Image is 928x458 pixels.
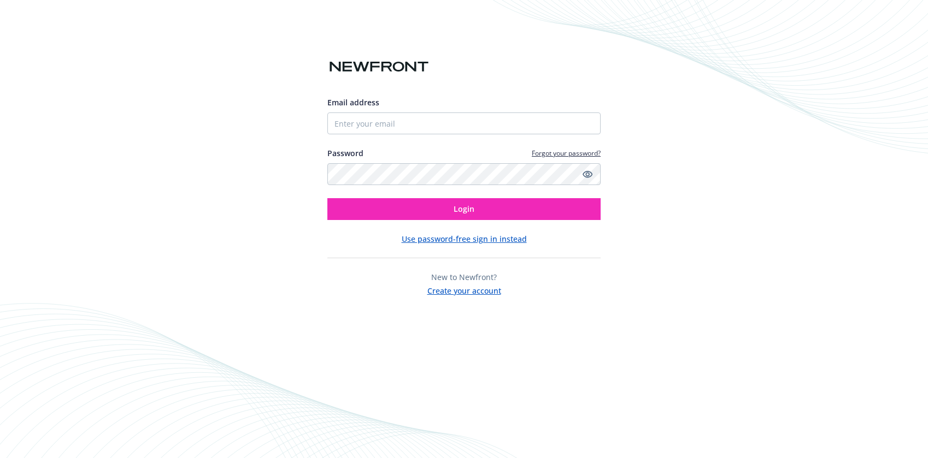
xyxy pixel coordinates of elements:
a: Forgot your password? [532,148,601,158]
a: Show password [581,168,594,181]
img: Newfront logo [327,57,431,76]
label: Password [327,147,363,159]
button: Login [327,198,601,220]
button: Use password-free sign in instead [402,233,527,245]
span: New to Newfront? [431,272,497,282]
span: Login [454,204,474,214]
input: Enter your email [327,112,601,134]
input: Enter your password [327,163,601,185]
button: Create your account [427,283,501,296]
span: Email address [327,97,379,108]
